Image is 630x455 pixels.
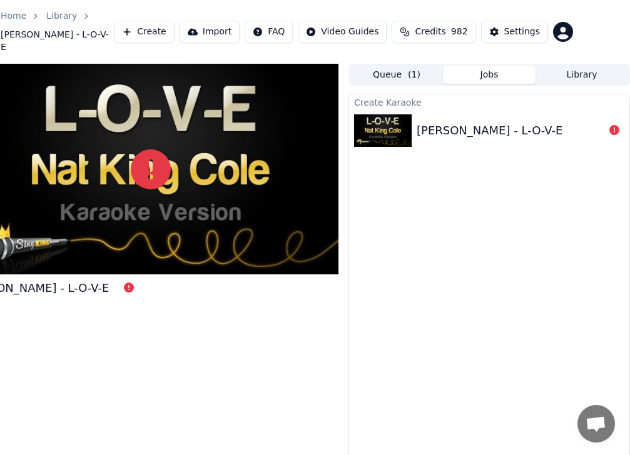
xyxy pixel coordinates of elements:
[536,66,628,84] button: Library
[504,26,540,38] div: Settings
[443,66,536,84] button: Jobs
[481,21,548,43] button: Settings
[349,94,629,109] div: Create Karaoke
[298,21,387,43] button: Video Guides
[114,21,175,43] button: Create
[1,10,26,22] a: Home
[180,21,240,43] button: Import
[577,405,615,442] div: Open chat
[392,21,475,43] button: Credits982
[415,26,445,38] span: Credits
[46,10,77,22] a: Library
[350,66,443,84] button: Queue
[245,21,293,43] button: FAQ
[1,10,114,54] nav: breadcrumb
[417,122,562,139] div: [PERSON_NAME] - L-O-V-E
[1,29,114,54] span: [PERSON_NAME] - L-O-V-E
[408,69,420,81] span: ( 1 )
[451,26,468,38] span: 982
